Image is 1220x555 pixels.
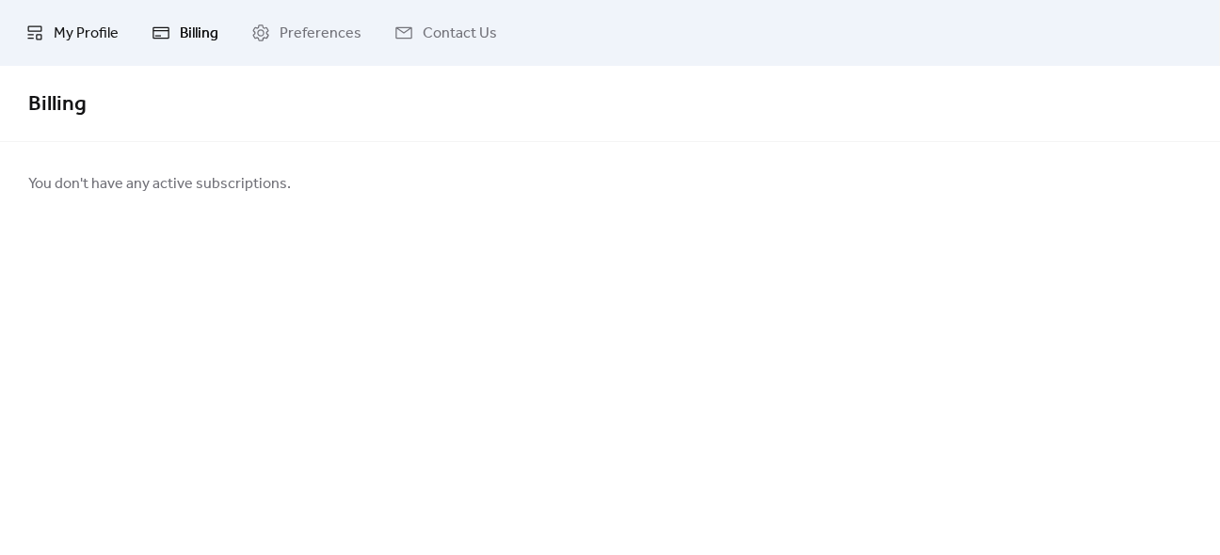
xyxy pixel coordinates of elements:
span: Contact Us [423,23,497,45]
a: Billing [137,8,233,58]
span: My Profile [54,23,119,45]
span: Billing [28,84,87,125]
span: Billing [180,23,218,45]
a: Contact Us [380,8,511,58]
span: Preferences [280,23,361,45]
span: You don't have any active subscriptions. [28,173,291,196]
a: My Profile [11,8,133,58]
a: Preferences [237,8,376,58]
